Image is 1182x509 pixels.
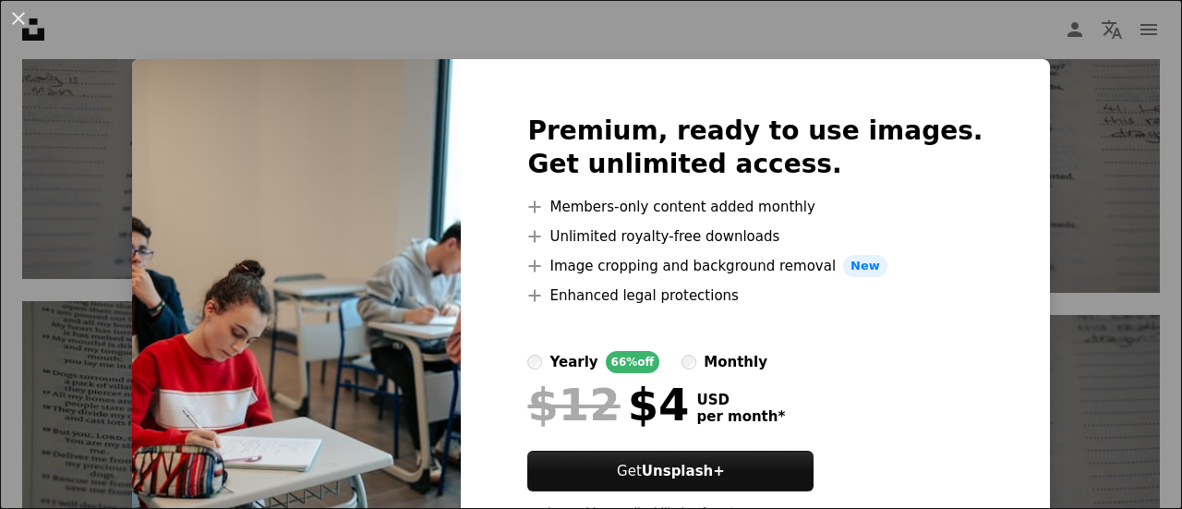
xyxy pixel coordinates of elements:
li: Members-only content added monthly [527,196,983,218]
span: per month * [696,408,785,425]
li: Unlimited royalty-free downloads [527,225,983,248]
strong: Unsplash+ [642,463,725,479]
h2: Premium, ready to use images. Get unlimited access. [527,115,983,181]
div: yearly [549,351,597,373]
div: 66% off [606,351,660,373]
li: Enhanced legal protections [527,285,983,307]
span: USD [696,392,785,408]
span: New [843,255,887,277]
div: $4 [527,381,689,429]
button: GetUnsplash+ [527,451,814,491]
div: monthly [704,351,767,373]
input: yearly66%off [527,355,542,370]
input: monthly [681,355,696,370]
li: Image cropping and background removal [527,255,983,277]
span: $12 [527,381,620,429]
